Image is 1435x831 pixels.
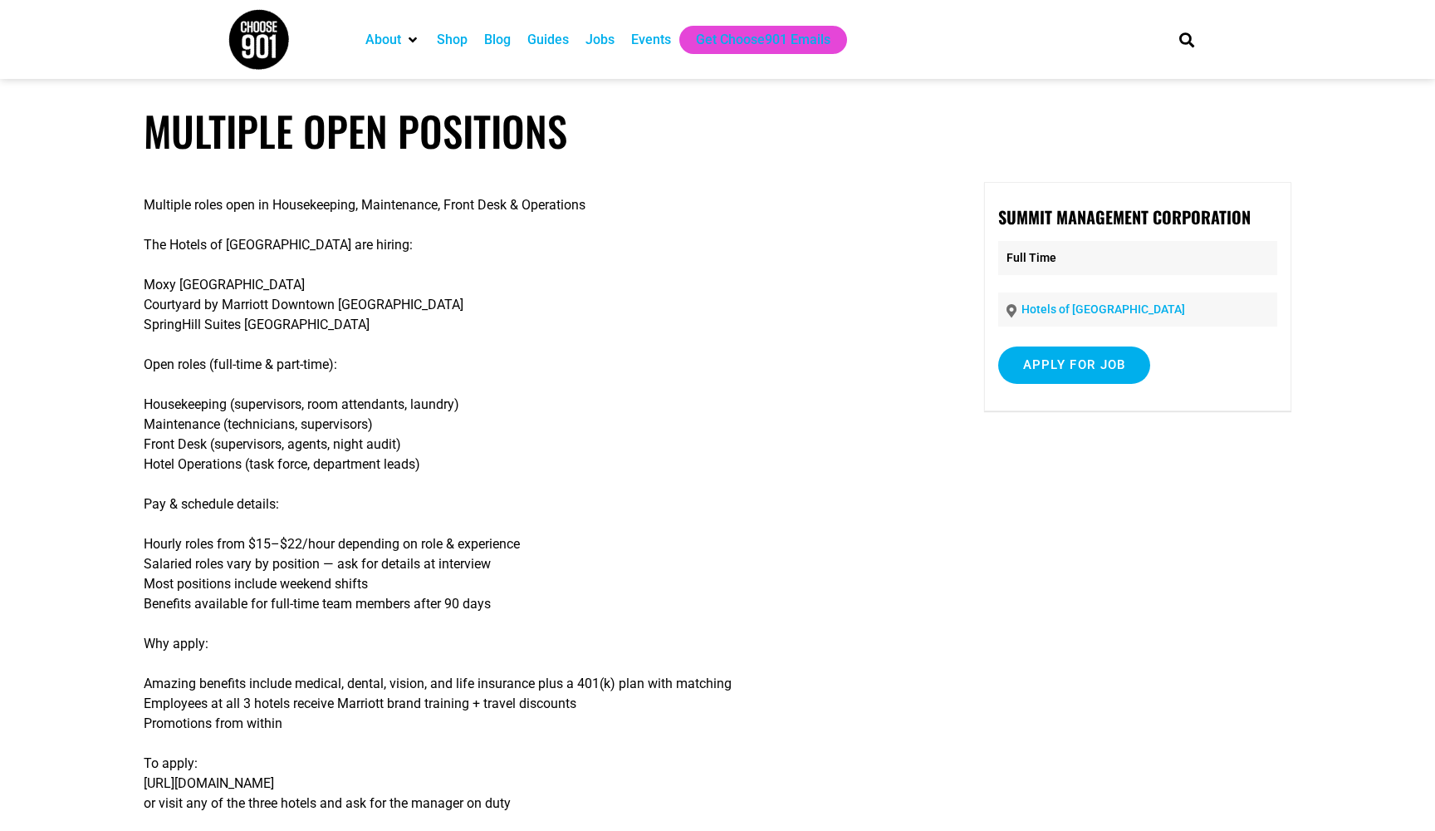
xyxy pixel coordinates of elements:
p: To apply: [URL][DOMAIN_NAME] or visit any of the three hotels and ask for the manager on duty [144,754,927,814]
input: Apply for job [998,347,1151,384]
p: Amazing benefits include medical, dental, vision, and life insurance plus a 401(k) plan with matc... [144,674,927,734]
p: The Hotels of [GEOGRAPHIC_DATA] are hiring: [144,235,927,255]
strong: Summit Management Corporation [998,204,1251,229]
p: Housekeeping (supervisors, room attendants, laundry) Maintenance (technicians, supervisors) Front... [144,395,927,475]
a: Events [631,30,671,50]
p: Open roles (full-time & part-time): [144,355,927,375]
nav: Main nav [357,26,1151,54]
p: Hourly roles from $15–$22/hour depending on role & experience Salaried roles vary by position — a... [144,534,927,614]
h1: Multiple Open Positions [144,106,1291,155]
a: Shop [437,30,468,50]
p: Full Time [998,241,1278,275]
div: About [357,26,429,54]
a: Guides [527,30,569,50]
a: Blog [484,30,511,50]
a: Jobs [585,30,615,50]
div: Search [1173,26,1201,53]
p: Why apply: [144,634,927,654]
a: About [365,30,401,50]
p: Pay & schedule details: [144,494,927,514]
p: Multiple roles open in Housekeeping, Maintenance, Front Desk & Operations [144,195,927,215]
a: Hotels of [GEOGRAPHIC_DATA] [1021,302,1185,316]
a: Get Choose901 Emails [696,30,830,50]
p: Moxy [GEOGRAPHIC_DATA] Courtyard by Marriott Downtown [GEOGRAPHIC_DATA] SpringHill Suites [GEOGRA... [144,275,927,335]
